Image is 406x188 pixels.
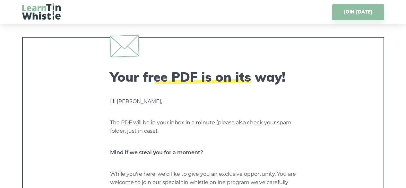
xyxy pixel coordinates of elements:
a: JOIN [DATE] [332,4,384,20]
p: The PDF will be in your inbox in a minute (please also check your spam folder, just in case). [110,119,296,135]
strong: Mind if we steal you for a moment? [110,149,203,156]
h2: Your free PDF is on its way! [110,69,296,85]
img: envelope.svg [109,35,139,57]
img: LearnTinWhistle.com [22,3,61,20]
p: Hi [PERSON_NAME], [110,97,296,106]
